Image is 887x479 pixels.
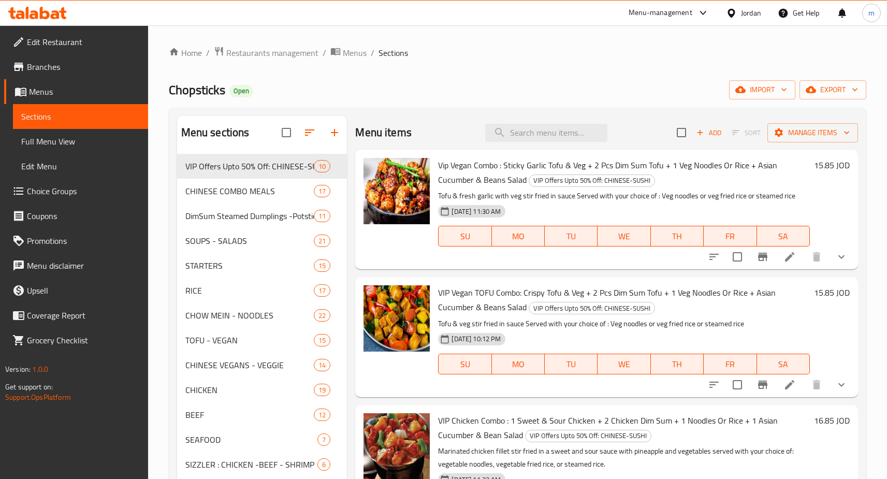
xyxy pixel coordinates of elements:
span: SEAFOOD [185,433,318,446]
span: Select section first [725,125,767,141]
span: 17 [314,186,330,196]
span: RICE [185,284,314,297]
a: Promotions [4,228,148,253]
button: SA [757,226,810,246]
svg: Show Choices [835,251,848,263]
a: Coverage Report [4,303,148,328]
span: TH [655,357,700,372]
span: 17 [314,286,330,296]
button: export [799,80,866,99]
span: FR [708,229,752,244]
li: / [206,47,210,59]
span: VIP Offers Upto 50% Off: CHINESE-SUSHI [529,175,655,186]
a: Choice Groups [4,179,148,204]
span: 7 [318,435,330,445]
span: Promotions [27,235,140,247]
button: Branch-specific-item [750,244,775,269]
span: BEEF [185,409,314,421]
span: Coverage Report [27,309,140,322]
a: Coupons [4,204,148,228]
span: [DATE] 11:30 AM [447,207,505,216]
li: / [371,47,374,59]
span: Add item [692,125,725,141]
button: show more [829,372,854,397]
span: CHINESE COMBO MEALS [185,185,314,197]
span: 6 [318,460,330,470]
div: items [317,433,330,446]
span: CHOW MEIN - NOODLES [185,309,314,322]
span: 19 [314,385,330,395]
div: SEAFOOD7 [177,427,347,452]
button: Branch-specific-item [750,372,775,397]
button: TU [545,226,598,246]
div: VIP Offers Upto 50% Off: CHINESE-SUSHI [529,175,655,187]
a: Full Menu View [13,129,148,154]
button: TU [545,354,598,374]
div: TOFU - VEGAN15 [177,328,347,353]
span: Grocery Checklist [27,334,140,346]
span: WE [602,229,646,244]
li: / [323,47,326,59]
span: TU [549,229,593,244]
svg: Show Choices [835,379,848,391]
a: Sections [13,104,148,129]
button: show more [829,244,854,269]
span: Restaurants management [226,47,318,59]
div: BEEF12 [177,402,347,427]
span: Edit Restaurant [27,36,140,48]
span: Choice Groups [27,185,140,197]
div: items [314,284,330,297]
span: 14 [314,360,330,370]
button: Add [692,125,725,141]
span: 1.0.0 [32,362,48,376]
div: Jordan [741,7,761,19]
div: CHICKEN19 [177,378,347,402]
span: TH [655,229,700,244]
span: 11 [314,211,330,221]
div: VIP Offers Upto 50% Off: CHINESE-SUSHI [525,430,651,442]
span: Edit Menu [21,160,140,172]
span: VIP Chicken Combo : 1 Sweet & Sour Chicken + 2 Chicken Dim Sum + 1 Noodles Or Rice + 1 Asian Cucu... [438,413,778,443]
button: WE [598,226,650,246]
span: FR [708,357,752,372]
span: 21 [314,236,330,246]
span: VIP Offers Upto 50% Off: CHINESE-SUSHI [526,430,651,442]
div: SIZZLER : CHICKEN -BEEF - SHRIMP [185,458,318,471]
span: [DATE] 10:12 PM [447,334,505,344]
nav: breadcrumb [169,46,866,60]
span: DimSum Steamed Dumplings -Potstickers [185,210,314,222]
button: SA [757,354,810,374]
span: SA [761,357,806,372]
a: Edit Restaurant [4,30,148,54]
div: items [314,359,330,371]
span: export [808,83,858,96]
span: STARTERS [185,259,314,272]
span: 15 [314,336,330,345]
h2: Menu items [355,125,412,140]
span: TOFU - VEGAN [185,334,314,346]
span: CHINESE VEGANS - VEGGIE [185,359,314,371]
div: items [317,458,330,471]
a: Edit Menu [13,154,148,179]
span: Select to update [726,374,748,396]
span: SOUPS - SALADS [185,235,314,247]
button: sort-choices [702,372,726,397]
span: Menu disclaimer [27,259,140,272]
img: VIP Vegan TOFU Combo: Crispy Tofu & Veg + 2 Pcs Dim Sum Tofu + 1 Veg Noodles Or Rice + Asian Cucu... [363,285,430,352]
button: sort-choices [702,244,726,269]
h6: 15.85 JOD [814,158,850,172]
div: CHICKEN [185,384,314,396]
a: Menus [330,46,367,60]
span: Sections [21,110,140,123]
div: VIP Offers Upto 50% Off: CHINESE-SUSHI [185,160,314,172]
div: VIP Offers Upto 50% Off: CHINESE-SUSHI10 [177,154,347,179]
div: DimSum Steamed Dumplings -Potstickers11 [177,204,347,228]
span: 15 [314,261,330,271]
span: Sort sections [297,120,322,145]
img: Vip Vegan Combo : Sticky Garlic Tofu & Veg + 2 Pcs Dim Sum Tofu + 1 Veg Noodles Or Rice + Asian C... [363,158,430,224]
div: VIP Offers Upto 50% Off: CHINESE-SUSHI [529,302,655,314]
